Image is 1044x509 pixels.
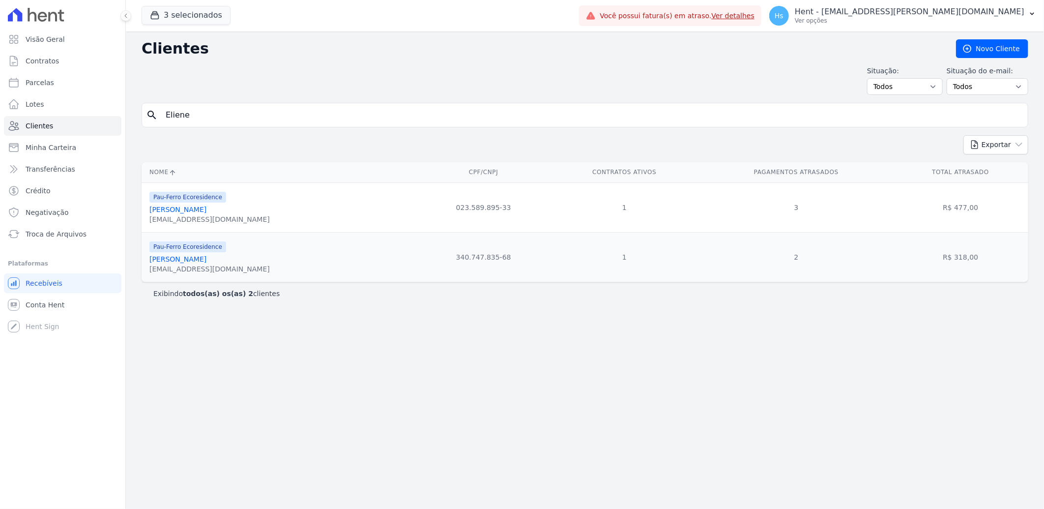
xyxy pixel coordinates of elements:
th: Nome [142,162,418,182]
a: [PERSON_NAME] [149,206,206,213]
span: Clientes [26,121,53,131]
span: Crédito [26,186,51,196]
p: Exibindo clientes [153,289,280,299]
button: Exportar [963,135,1028,154]
th: CPF/CNPJ [418,162,549,182]
button: Hs Hent - [EMAIL_ADDRESS][PERSON_NAME][DOMAIN_NAME] Ver opções [761,2,1044,30]
div: [EMAIL_ADDRESS][DOMAIN_NAME] [149,214,270,224]
label: Situação do e-mail: [947,66,1028,76]
a: Ver detalhes [712,12,755,20]
td: 1 [549,232,699,282]
a: Minha Carteira [4,138,121,157]
span: Você possui fatura(s) em atraso. [600,11,754,21]
a: Clientes [4,116,121,136]
a: [PERSON_NAME] [149,255,206,263]
button: 3 selecionados [142,6,231,25]
a: Novo Cliente [956,39,1028,58]
p: Ver opções [795,17,1024,25]
span: Recebíveis [26,278,62,288]
input: Buscar por nome, CPF ou e-mail [160,105,1024,125]
td: 3 [699,182,893,232]
a: Contratos [4,51,121,71]
td: 2 [699,232,893,282]
a: Visão Geral [4,30,121,49]
span: Lotes [26,99,44,109]
span: Pau-Ferro Ecoresidence [149,241,226,252]
span: Transferências [26,164,75,174]
td: 1 [549,182,699,232]
span: Minha Carteira [26,143,76,152]
th: Total Atrasado [893,162,1028,182]
i: search [146,109,158,121]
a: Troca de Arquivos [4,224,121,244]
span: Parcelas [26,78,54,88]
span: Visão Geral [26,34,65,44]
div: Plataformas [8,258,117,269]
td: R$ 318,00 [893,232,1028,282]
span: Conta Hent [26,300,64,310]
a: Conta Hent [4,295,121,315]
a: Negativação [4,203,121,222]
a: Lotes [4,94,121,114]
p: Hent - [EMAIL_ADDRESS][PERSON_NAME][DOMAIN_NAME] [795,7,1024,17]
td: R$ 477,00 [893,182,1028,232]
div: [EMAIL_ADDRESS][DOMAIN_NAME] [149,264,270,274]
td: 023.589.895-33 [418,182,549,232]
a: Crédito [4,181,121,201]
span: Pau-Ferro Ecoresidence [149,192,226,203]
span: Negativação [26,208,69,217]
span: Contratos [26,56,59,66]
span: Troca de Arquivos [26,229,87,239]
th: Contratos Ativos [549,162,699,182]
th: Pagamentos Atrasados [699,162,893,182]
h2: Clientes [142,40,940,58]
label: Situação: [867,66,943,76]
a: Transferências [4,159,121,179]
b: todos(as) os(as) 2 [183,290,253,298]
a: Parcelas [4,73,121,92]
span: Hs [775,12,783,19]
td: 340.747.835-68 [418,232,549,282]
a: Recebíveis [4,273,121,293]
